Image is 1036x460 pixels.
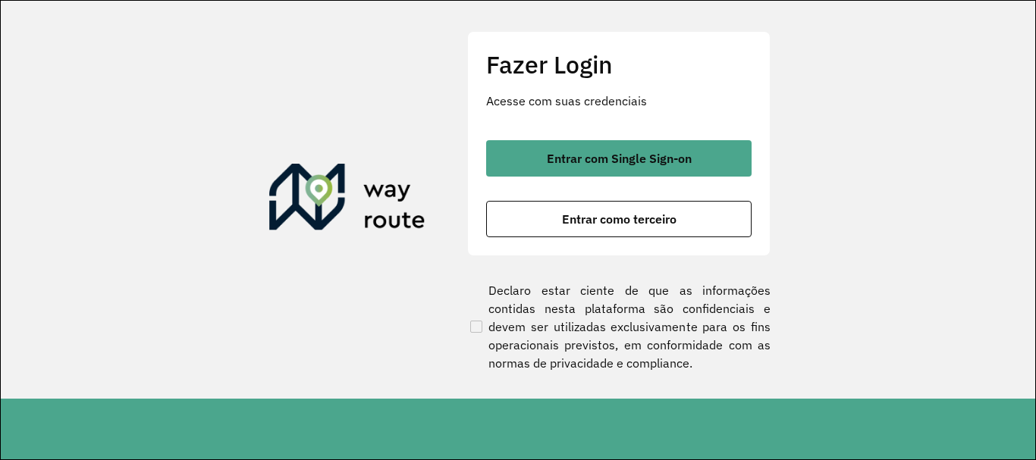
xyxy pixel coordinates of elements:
img: Roteirizador AmbevTech [269,164,425,236]
h2: Fazer Login [486,50,752,79]
button: button [486,201,752,237]
p: Acesse com suas credenciais [486,92,752,110]
span: Entrar como terceiro [562,213,677,225]
button: button [486,140,752,177]
label: Declaro estar ciente de que as informações contidas nesta plataforma são confidenciais e devem se... [467,281,771,372]
span: Entrar com Single Sign-on [547,152,692,164]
